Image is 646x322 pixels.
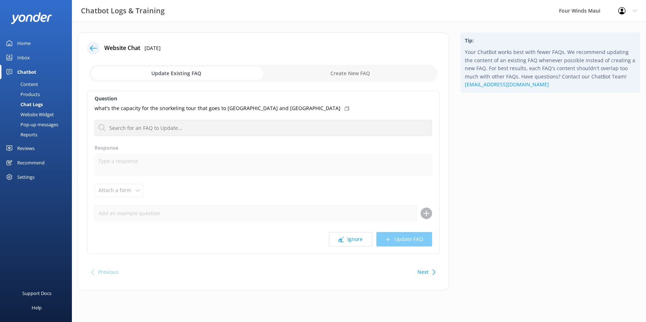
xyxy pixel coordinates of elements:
img: yonder-white-logo.png [11,12,52,24]
h3: Chatbot Logs & Training [81,5,165,17]
div: Inbox [17,50,30,65]
div: Recommend [17,155,45,170]
a: Reports [4,130,72,140]
p: what's the capacity for the snorkeling tour that goes to [GEOGRAPHIC_DATA] and [GEOGRAPHIC_DATA] [95,104,340,112]
h4: Website Chat [104,44,140,53]
button: Ignore [329,232,372,246]
a: Products [4,89,72,99]
a: Website Widget [4,109,72,119]
div: Support Docs [22,286,51,300]
div: Reviews [17,141,35,155]
a: Pop-up messages [4,119,72,130]
div: Home [17,36,31,50]
a: Content [4,79,72,89]
div: Pop-up messages [4,119,58,130]
div: Reports [4,130,37,140]
label: Question [95,95,432,103]
a: [EMAIL_ADDRESS][DOMAIN_NAME] [465,81,549,88]
button: Next [417,265,429,279]
div: Website Widget [4,109,54,119]
label: Response [95,144,432,152]
p: Your ChatBot works best with fewer FAQs. We recommend updating the content of an existing FAQ whe... [465,48,636,89]
div: Settings [17,170,35,184]
h4: Tip: [465,37,636,45]
div: Chat Logs [4,99,43,109]
input: Search for an FAQ to Update... [95,120,432,136]
div: Products [4,89,40,99]
input: Add an example question [95,205,417,221]
div: Chatbot [17,65,36,79]
div: Content [4,79,38,89]
div: Help [32,300,42,315]
a: Chat Logs [4,99,72,109]
p: [DATE] [145,44,161,52]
